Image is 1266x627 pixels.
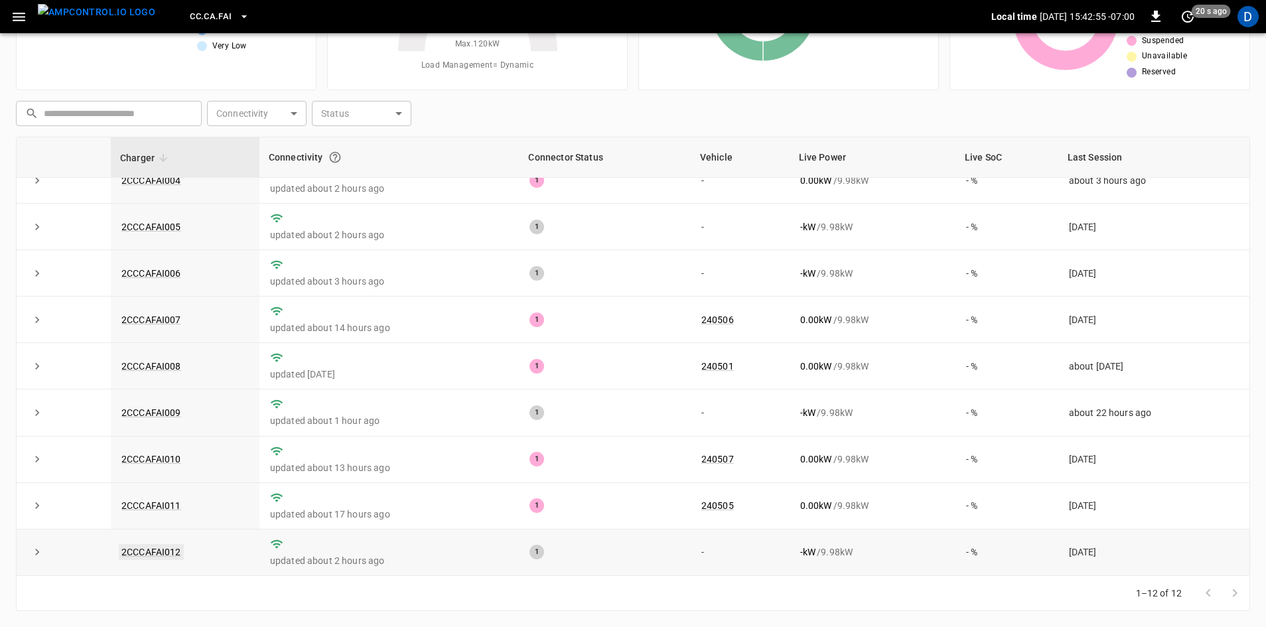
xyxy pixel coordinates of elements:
[270,508,509,521] p: updated about 17 hours ago
[212,40,247,53] span: Very Low
[790,137,955,178] th: Live Power
[190,9,232,25] span: CC.CA.FAI
[955,250,1058,297] td: - %
[701,454,734,464] a: 240507
[1058,157,1249,204] td: about 3 hours ago
[800,174,832,187] p: 0.00 kW
[270,414,509,427] p: updated about 1 hour ago
[1040,10,1135,23] p: [DATE] 15:42:55 -07:00
[529,405,544,420] div: 1
[1058,483,1249,529] td: [DATE]
[691,157,790,204] td: -
[121,500,181,511] a: 2CCCAFAI011
[800,406,815,419] p: - kW
[955,297,1058,343] td: - %
[529,220,544,234] div: 1
[421,59,534,72] span: Load Management = Dynamic
[529,359,544,374] div: 1
[27,403,47,423] button: expand row
[800,453,832,466] p: 0.00 kW
[1058,437,1249,483] td: [DATE]
[27,171,47,190] button: expand row
[121,407,181,418] a: 2CCCAFAI009
[121,454,181,464] a: 2CCCAFAI010
[1142,50,1187,63] span: Unavailable
[269,145,510,169] div: Connectivity
[121,268,181,279] a: 2CCCAFAI006
[270,461,509,474] p: updated about 13 hours ago
[27,449,47,469] button: expand row
[800,360,945,373] div: / 9.98 kW
[270,182,509,195] p: updated about 2 hours ago
[800,220,815,234] p: - kW
[27,217,47,237] button: expand row
[1058,137,1249,178] th: Last Session
[691,137,790,178] th: Vehicle
[800,267,815,280] p: - kW
[800,406,945,419] div: / 9.98 kW
[1058,204,1249,250] td: [DATE]
[38,4,155,21] img: ampcontrol.io logo
[529,266,544,281] div: 1
[701,314,734,325] a: 240506
[701,361,734,372] a: 240501
[529,313,544,327] div: 1
[800,545,815,559] p: - kW
[529,452,544,466] div: 1
[701,500,734,511] a: 240505
[1192,5,1231,18] span: 20 s ago
[800,499,945,512] div: / 9.98 kW
[121,222,181,232] a: 2CCCAFAI005
[270,554,509,567] p: updated about 2 hours ago
[1058,250,1249,297] td: [DATE]
[800,453,945,466] div: / 9.98 kW
[455,38,500,51] span: Max. 120 kW
[1058,389,1249,436] td: about 22 hours ago
[529,545,544,559] div: 1
[955,437,1058,483] td: - %
[691,529,790,576] td: -
[27,263,47,283] button: expand row
[800,499,832,512] p: 0.00 kW
[800,174,945,187] div: / 9.98 kW
[800,267,945,280] div: / 9.98 kW
[1058,343,1249,389] td: about [DATE]
[519,137,690,178] th: Connector Status
[270,228,509,242] p: updated about 2 hours ago
[27,310,47,330] button: expand row
[800,220,945,234] div: / 9.98 kW
[800,545,945,559] div: / 9.98 kW
[1177,6,1198,27] button: set refresh interval
[27,542,47,562] button: expand row
[1058,529,1249,576] td: [DATE]
[119,544,184,560] a: 2CCCAFAI012
[800,313,832,326] p: 0.00 kW
[529,498,544,513] div: 1
[1142,35,1184,48] span: Suspended
[1142,66,1176,79] span: Reserved
[800,313,945,326] div: / 9.98 kW
[27,356,47,376] button: expand row
[955,389,1058,436] td: - %
[120,150,172,166] span: Charger
[955,343,1058,389] td: - %
[529,173,544,188] div: 1
[1237,6,1259,27] div: profile-icon
[121,314,181,325] a: 2CCCAFAI007
[800,360,832,373] p: 0.00 kW
[955,204,1058,250] td: - %
[323,145,347,169] button: Connection between the charger and our software.
[270,368,509,381] p: updated [DATE]
[270,275,509,288] p: updated about 3 hours ago
[955,529,1058,576] td: - %
[1136,587,1182,600] p: 1–12 of 12
[991,10,1037,23] p: Local time
[691,204,790,250] td: -
[121,361,181,372] a: 2CCCAFAI008
[691,250,790,297] td: -
[955,483,1058,529] td: - %
[184,4,254,30] button: CC.CA.FAI
[955,137,1058,178] th: Live SoC
[1058,297,1249,343] td: [DATE]
[270,321,509,334] p: updated about 14 hours ago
